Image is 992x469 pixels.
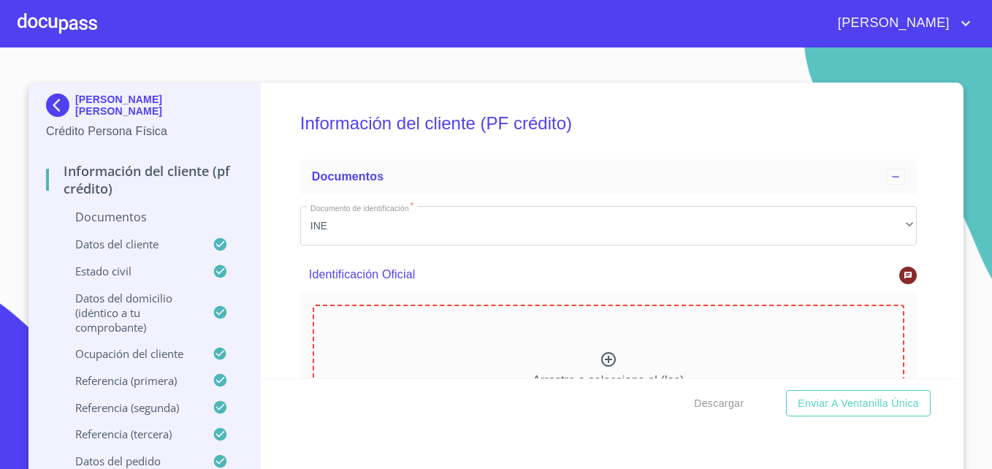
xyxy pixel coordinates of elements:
img: Docupass spot blue [46,94,75,117]
p: Referencia (tercera) [46,427,213,441]
p: Crédito Persona Física [46,123,243,140]
span: Enviar a Ventanilla única [798,394,919,413]
button: account of current user [827,12,974,35]
p: Estado Civil [46,264,213,278]
p: Ocupación del Cliente [46,346,213,361]
p: Datos del cliente [46,237,213,251]
p: Referencia (segunda) [46,400,213,415]
span: [PERSON_NAME] [827,12,957,35]
h5: Información del cliente (PF crédito) [300,94,917,153]
p: Datos del pedido [46,454,213,468]
span: Descargar [694,394,744,413]
p: Información del cliente (PF crédito) [46,162,243,197]
div: Documentos [300,159,917,194]
p: Identificación Oficial [309,266,848,283]
p: [PERSON_NAME] [PERSON_NAME] [75,94,243,117]
p: Arrastra o selecciona el (los) documento(s) para agregar [533,372,684,407]
div: INE [300,206,917,245]
span: Documentos [312,170,384,183]
button: Descargar [688,390,749,417]
div: [PERSON_NAME] [PERSON_NAME] [46,94,243,123]
p: Referencia (primera) [46,373,213,388]
p: Documentos [46,209,243,225]
button: Enviar a Ventanilla única [786,390,931,417]
p: Datos del domicilio (idéntico a tu comprobante) [46,291,213,335]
